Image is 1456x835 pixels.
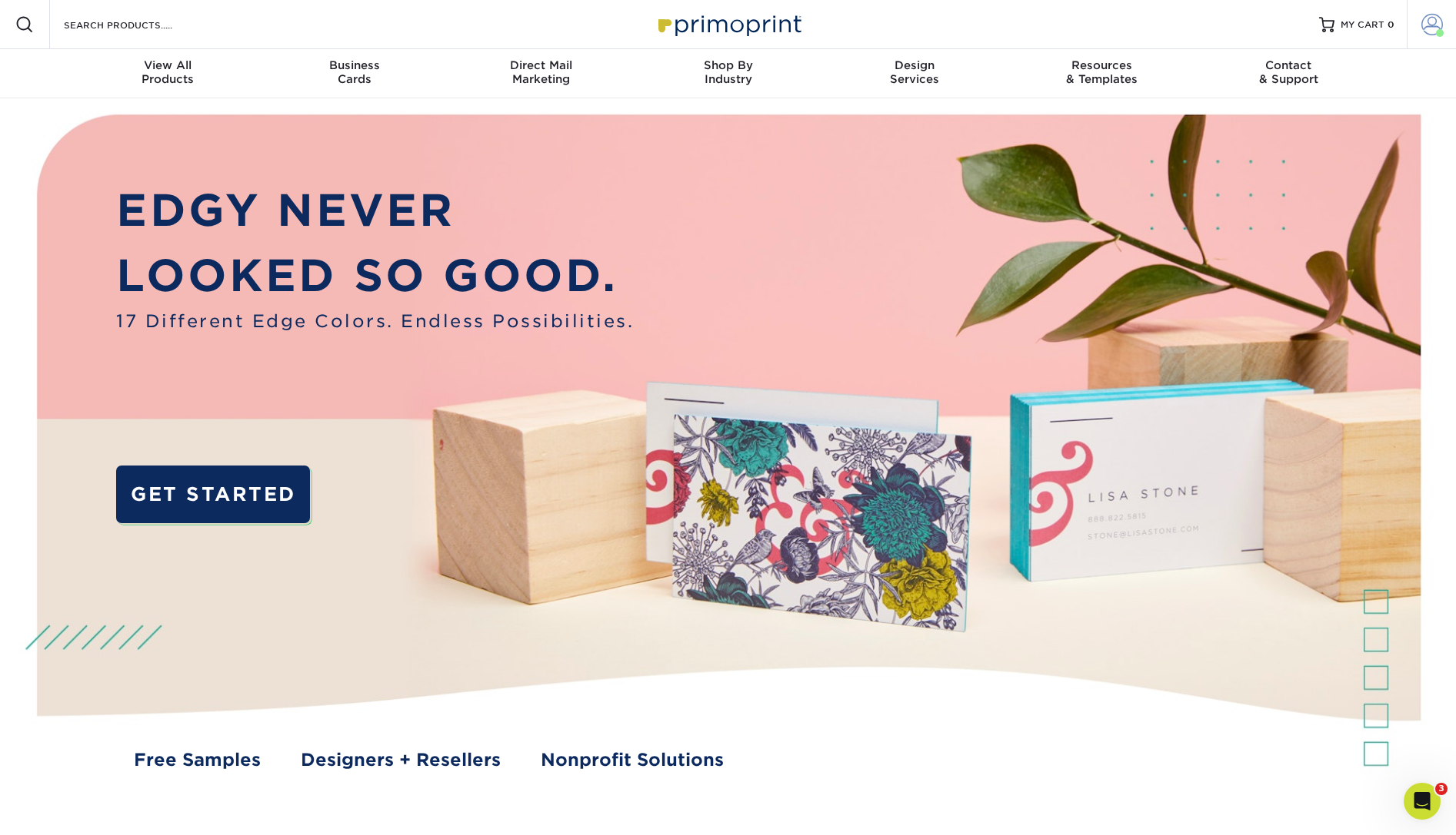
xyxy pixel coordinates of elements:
[1341,18,1384,31] span: MY CART
[1008,49,1195,98] a: Resources& Templates
[1195,58,1382,72] span: Contact
[75,58,262,86] div: Products
[541,747,724,773] a: Nonprofit Solutions
[1435,783,1448,795] span: 3
[635,58,821,72] span: Shop By
[821,58,1008,86] div: Services
[821,58,1008,72] span: Design
[116,466,310,523] a: GET STARTED
[635,58,821,86] div: Industry
[821,49,1008,98] a: DesignServices
[116,177,634,243] p: EDGY NEVER
[75,58,262,72] span: View All
[62,15,212,34] input: SEARCH PRODUCTS.....
[261,49,448,98] a: BusinessCards
[1195,49,1382,98] a: Contact& Support
[261,58,448,72] span: Business
[1388,19,1394,30] span: 0
[134,747,261,773] a: Free Samples
[1195,58,1382,86] div: & Support
[448,49,635,98] a: Direct MailMarketing
[301,747,501,773] a: Designers + Resellers
[1404,783,1441,820] iframe: Intercom live chat
[116,243,634,308] p: LOOKED SO GOOD.
[1008,58,1195,72] span: Resources
[448,58,635,86] div: Marketing
[651,8,805,41] img: Primoprint
[75,49,262,98] a: View AllProducts
[448,58,635,72] span: Direct Mail
[1008,58,1195,86] div: & Templates
[261,58,448,86] div: Cards
[116,308,634,334] span: 17 Different Edge Colors. Endless Possibilities.
[635,49,821,98] a: Shop ByIndustry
